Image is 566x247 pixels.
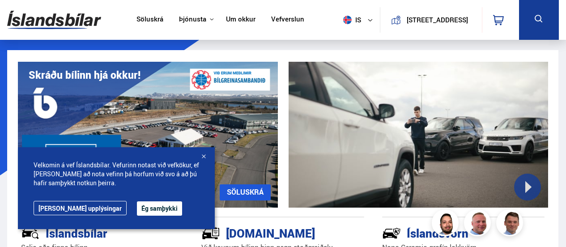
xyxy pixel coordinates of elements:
img: tr5P-W3DuiFaO7aO.svg [201,224,220,243]
img: nhp88E3Fdnt1Opn2.png [433,211,460,238]
div: Íslandsbílar [21,225,152,240]
img: svg+xml;base64,PHN2ZyB4bWxucz0iaHR0cDovL3d3dy53My5vcmcvMjAwMC9zdmciIHdpZHRoPSI1MTIiIGhlaWdodD0iNT... [343,16,352,24]
button: Þjónusta [179,15,206,24]
img: -Svtn6bYgwAsiwNX.svg [382,224,401,243]
img: siFngHWaQ9KaOqBr.png [465,211,492,238]
a: [STREET_ADDRESS] [385,7,477,33]
div: [DOMAIN_NAME] [201,225,332,240]
a: [PERSON_NAME] upplýsingar [34,201,127,215]
img: JRvxyua_JYH6wB4c.svg [21,224,40,243]
div: Íslandsvörn [382,225,513,240]
a: SÖLUSKRÁ [220,184,271,200]
img: G0Ugv5HjCgRt.svg [7,5,101,34]
span: Velkomin á vef Íslandsbílar. Vefurinn notast við vefkökur, ef [PERSON_NAME] að nota vefinn þá hor... [34,161,199,187]
a: Vefverslun [271,15,304,25]
button: Ég samþykki [137,201,182,216]
img: eKx6w-_Home_640_.png [18,62,278,208]
button: is [340,7,380,33]
img: FbJEzSuNWCJXmdc-.webp [498,211,524,238]
h1: Skráðu bílinn hjá okkur! [29,69,140,81]
button: [STREET_ADDRESS] [404,16,470,24]
a: Um okkur [226,15,255,25]
span: is [340,16,362,24]
a: Söluskrá [136,15,163,25]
